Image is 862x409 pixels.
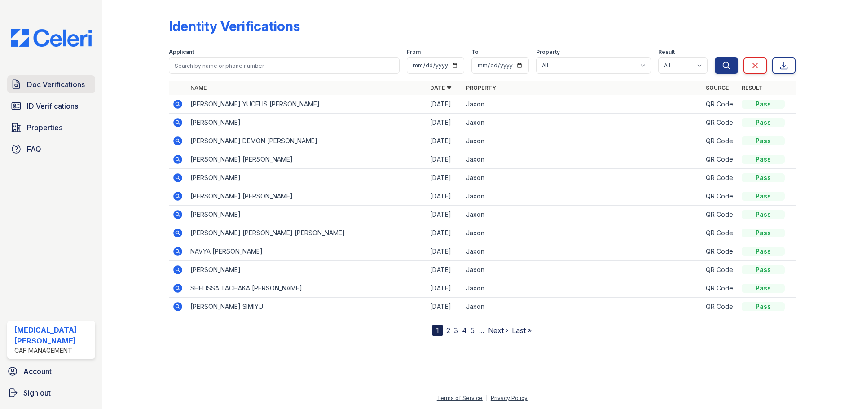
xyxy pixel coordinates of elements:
[437,395,483,401] a: Terms of Service
[536,48,560,56] label: Property
[462,261,702,279] td: Jaxon
[462,298,702,316] td: Jaxon
[742,118,785,127] div: Pass
[462,187,702,206] td: Jaxon
[4,362,99,380] a: Account
[702,224,738,242] td: QR Code
[4,384,99,402] a: Sign out
[658,48,675,56] label: Result
[471,326,475,335] a: 5
[702,95,738,114] td: QR Code
[7,75,95,93] a: Doc Verifications
[14,325,92,346] div: [MEDICAL_DATA][PERSON_NAME]
[190,84,207,91] a: Name
[169,57,400,74] input: Search by name or phone number
[702,298,738,316] td: QR Code
[742,136,785,145] div: Pass
[742,192,785,201] div: Pass
[430,84,452,91] a: Date ▼
[462,279,702,298] td: Jaxon
[702,132,738,150] td: QR Code
[488,326,508,335] a: Next ›
[169,18,300,34] div: Identity Verifications
[742,84,763,91] a: Result
[23,366,52,377] span: Account
[702,187,738,206] td: QR Code
[23,387,51,398] span: Sign out
[27,101,78,111] span: ID Verifications
[427,169,462,187] td: [DATE]
[187,298,427,316] td: [PERSON_NAME] SIMIYU
[742,247,785,256] div: Pass
[742,173,785,182] div: Pass
[702,150,738,169] td: QR Code
[7,140,95,158] a: FAQ
[427,95,462,114] td: [DATE]
[462,326,467,335] a: 4
[462,95,702,114] td: Jaxon
[187,114,427,132] td: [PERSON_NAME]
[742,284,785,293] div: Pass
[446,326,450,335] a: 2
[462,132,702,150] td: Jaxon
[478,325,484,336] span: …
[14,346,92,355] div: CAF Management
[512,326,532,335] a: Last »
[27,144,41,154] span: FAQ
[702,242,738,261] td: QR Code
[187,206,427,224] td: [PERSON_NAME]
[427,279,462,298] td: [DATE]
[742,155,785,164] div: Pass
[427,187,462,206] td: [DATE]
[187,95,427,114] td: [PERSON_NAME] YUCELIS [PERSON_NAME]
[706,84,729,91] a: Source
[427,114,462,132] td: [DATE]
[702,169,738,187] td: QR Code
[702,206,738,224] td: QR Code
[742,265,785,274] div: Pass
[169,48,194,56] label: Applicant
[742,210,785,219] div: Pass
[462,224,702,242] td: Jaxon
[187,150,427,169] td: [PERSON_NAME] [PERSON_NAME]
[427,206,462,224] td: [DATE]
[742,229,785,237] div: Pass
[454,326,458,335] a: 3
[187,132,427,150] td: [PERSON_NAME] DEMON [PERSON_NAME]
[427,261,462,279] td: [DATE]
[462,169,702,187] td: Jaxon
[427,132,462,150] td: [DATE]
[427,150,462,169] td: [DATE]
[427,224,462,242] td: [DATE]
[486,395,488,401] div: |
[7,97,95,115] a: ID Verifications
[702,279,738,298] td: QR Code
[462,150,702,169] td: Jaxon
[187,279,427,298] td: SHELISSA TACHAKA [PERSON_NAME]
[462,206,702,224] td: Jaxon
[432,325,443,336] div: 1
[742,100,785,109] div: Pass
[462,242,702,261] td: Jaxon
[471,48,479,56] label: To
[462,114,702,132] td: Jaxon
[187,224,427,242] td: [PERSON_NAME] [PERSON_NAME] [PERSON_NAME]
[187,187,427,206] td: [PERSON_NAME] [PERSON_NAME]
[466,84,496,91] a: Property
[187,169,427,187] td: [PERSON_NAME]
[491,395,528,401] a: Privacy Policy
[702,261,738,279] td: QR Code
[427,298,462,316] td: [DATE]
[187,261,427,279] td: [PERSON_NAME]
[187,242,427,261] td: NAVYA [PERSON_NAME]
[407,48,421,56] label: From
[7,119,95,136] a: Properties
[4,29,99,47] img: CE_Logo_Blue-a8612792a0a2168367f1c8372b55b34899dd931a85d93a1a3d3e32e68fde9ad4.png
[742,302,785,311] div: Pass
[702,114,738,132] td: QR Code
[27,122,62,133] span: Properties
[27,79,85,90] span: Doc Verifications
[427,242,462,261] td: [DATE]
